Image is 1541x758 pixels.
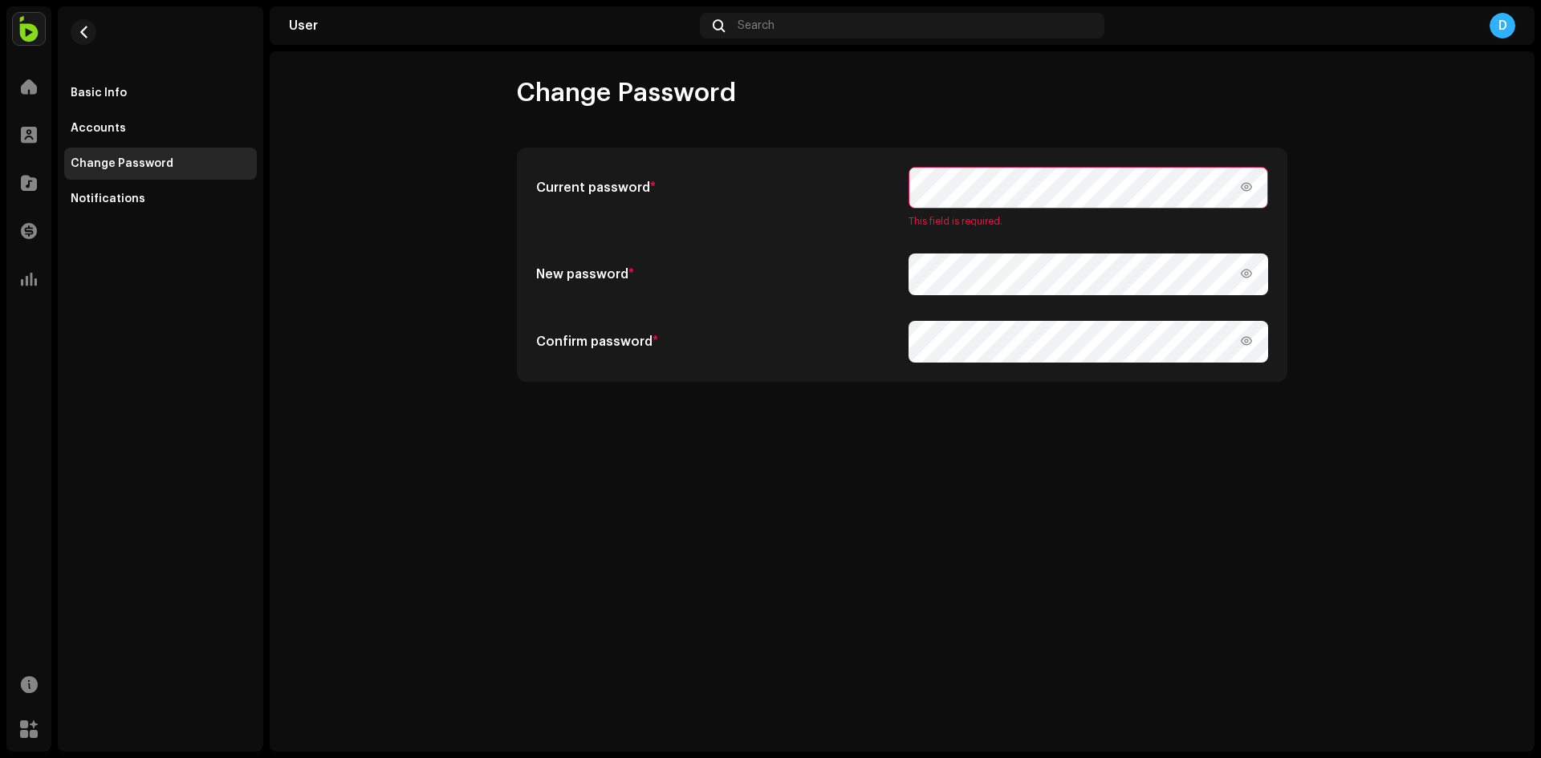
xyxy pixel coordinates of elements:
span: Search [738,19,775,32]
img: 1101a203-098c-4476-bbd3-7ad6d5604465 [13,13,45,45]
re-m-nav-item: Notifications [64,183,257,215]
re-m-nav-item: Basic Info [64,77,257,109]
div: Notifications [71,193,145,205]
h5: Current password [536,178,896,197]
span: This field is required. [909,215,1268,228]
h5: Confirm password [536,332,896,351]
div: Basic Info [71,87,127,99]
div: Change Password [71,157,173,170]
re-m-nav-item: Change Password [64,148,257,180]
div: Accounts [71,122,126,135]
span: Change Password [517,77,736,109]
div: D [1490,13,1515,39]
h5: New password [536,265,896,284]
div: User [289,19,693,32]
re-m-nav-item: Accounts [64,112,257,144]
